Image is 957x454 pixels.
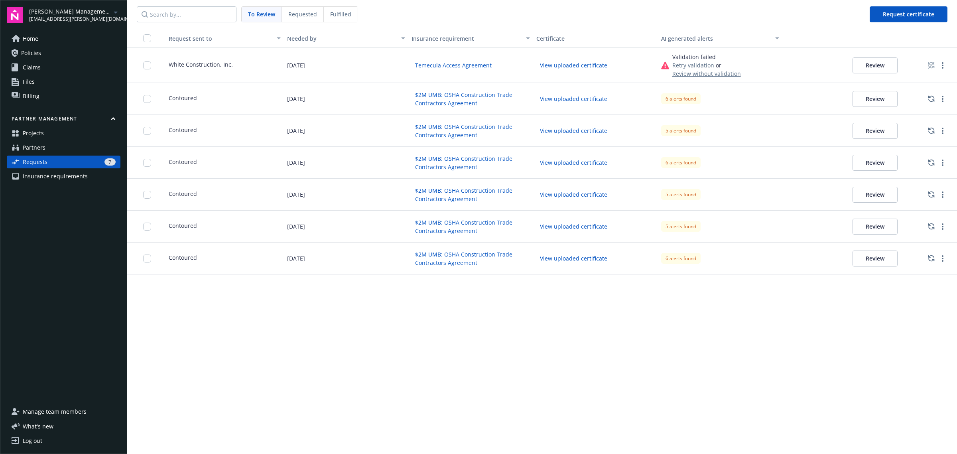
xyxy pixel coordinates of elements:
[21,47,41,59] span: Policies
[284,29,409,48] button: Needed by
[7,32,120,45] a: Home
[7,61,120,74] a: Claims
[672,61,741,78] div: or
[853,57,898,73] button: Review
[412,59,495,71] button: Temecula Access Agreement
[412,184,530,205] button: $2M UMB: OSHA Construction Trade Contractors Agreement
[672,61,714,69] button: Retry validation
[169,94,197,102] span: Contoured
[23,61,41,74] span: Claims
[661,189,701,200] div: 5 alerts found
[7,47,120,59] a: Policies
[143,191,151,199] input: Toggle Row Selected
[927,254,936,263] button: Disable auto-renewal
[853,155,898,171] button: Review
[412,152,530,173] button: $2M UMB: OSHA Construction Trade Contractors Agreement
[7,127,120,140] a: Projects
[672,69,741,78] button: Review without validation
[143,34,151,42] input: Select all
[7,405,120,418] a: Manage team members
[162,34,272,43] div: Request sent to
[927,61,936,70] button: Enable auto-renewal
[23,127,44,140] span: Projects
[287,61,305,69] span: [DATE]
[658,29,783,48] button: AI generated alerts
[938,126,947,136] a: more
[661,221,701,232] div: 5 alerts found
[288,10,317,18] span: Requested
[23,75,35,88] span: Files
[870,6,947,22] button: Request certificate
[169,60,233,69] span: White Construction, Inc.
[330,10,351,18] span: Fulfilled
[938,190,947,199] a: more
[143,255,151,263] input: Toggle Row Selected
[29,7,120,23] button: [PERSON_NAME] Management Company[EMAIL_ADDRESS][PERSON_NAME][DOMAIN_NAME]arrowDropDown
[137,6,236,22] input: Search by...
[169,126,197,134] span: Contoured
[853,187,898,203] button: Review
[408,29,533,48] button: Insurance requirement
[661,157,701,168] div: 6 alerts found
[536,93,611,105] button: View uploaded certificate
[938,158,947,168] a: more
[853,251,898,266] button: Review
[536,188,611,201] button: View uploaded certificate
[536,34,655,43] div: Certificate
[104,158,116,166] div: 7
[883,10,934,18] span: Request certificate
[927,190,936,199] button: Disable auto-renewal
[169,189,197,198] span: Contoured
[412,216,530,237] button: $2M UMB: OSHA Construction Trade Contractors Agreement
[927,158,936,168] button: Disable auto-renewal
[287,126,305,135] span: [DATE]
[7,422,66,430] button: What's new
[853,91,898,107] button: Review
[536,252,611,265] button: View uploaded certificate
[287,95,305,103] span: [DATE]
[7,75,120,88] a: Files
[23,156,47,168] span: Requests
[536,156,611,169] button: View uploaded certificate
[672,53,741,61] div: Validation failed
[938,61,947,70] a: more
[287,190,305,199] span: [DATE]
[29,7,111,16] span: [PERSON_NAME] Management Company
[23,141,45,154] span: Partners
[143,159,151,167] input: Toggle Row Selected
[927,94,936,104] button: Disable auto-renewal
[23,170,88,183] span: Insurance requirements
[853,219,898,235] button: Review
[111,7,120,17] a: arrowDropDown
[412,34,521,43] div: Insurance requirement
[927,222,936,231] button: Disable auto-renewal
[7,141,120,154] a: Partners
[162,34,272,43] div: Toggle SortBy
[143,95,151,103] input: Toggle Row Selected
[661,253,701,264] div: 6 alerts found
[938,222,947,231] a: more
[661,125,701,136] div: 5 alerts found
[938,254,947,263] a: more
[7,156,120,168] a: Requests7
[23,434,42,447] div: Log out
[536,124,611,137] button: View uploaded certificate
[287,158,305,167] span: [DATE]
[143,223,151,231] input: Toggle Row Selected
[287,222,305,231] span: [DATE]
[661,34,771,43] div: AI generated alerts
[29,16,111,23] span: [EMAIL_ADDRESS][PERSON_NAME][DOMAIN_NAME]
[533,29,658,48] button: Certificate
[536,59,611,71] button: View uploaded certificate
[7,170,120,183] a: Insurance requirements
[287,34,397,43] div: Needed by
[23,405,87,418] span: Manage team members
[412,120,530,141] button: $2M UMB: OSHA Construction Trade Contractors Agreement
[938,94,947,104] button: more
[927,126,936,136] button: Disable auto-renewal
